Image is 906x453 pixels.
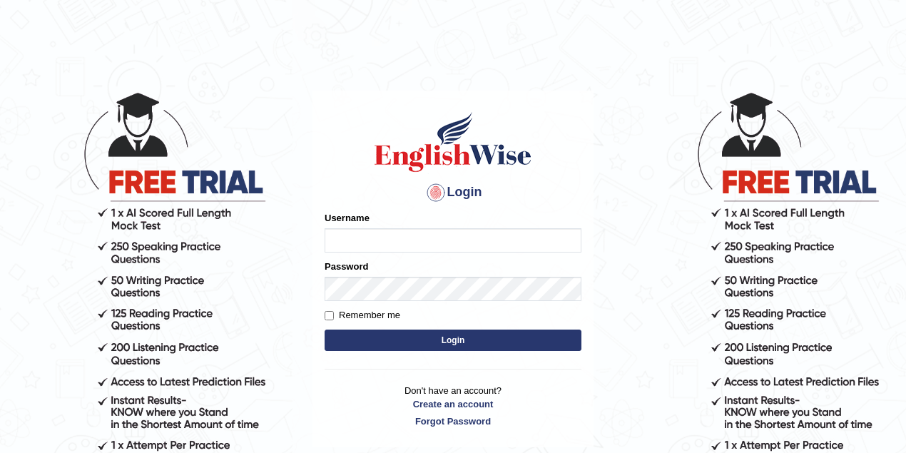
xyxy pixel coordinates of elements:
[325,181,581,204] h4: Login
[325,311,334,320] input: Remember me
[325,330,581,351] button: Login
[325,414,581,428] a: Forgot Password
[372,110,534,174] img: Logo of English Wise sign in for intelligent practice with AI
[325,397,581,411] a: Create an account
[325,384,581,428] p: Don't have an account?
[325,211,370,225] label: Username
[325,260,368,273] label: Password
[325,308,400,322] label: Remember me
